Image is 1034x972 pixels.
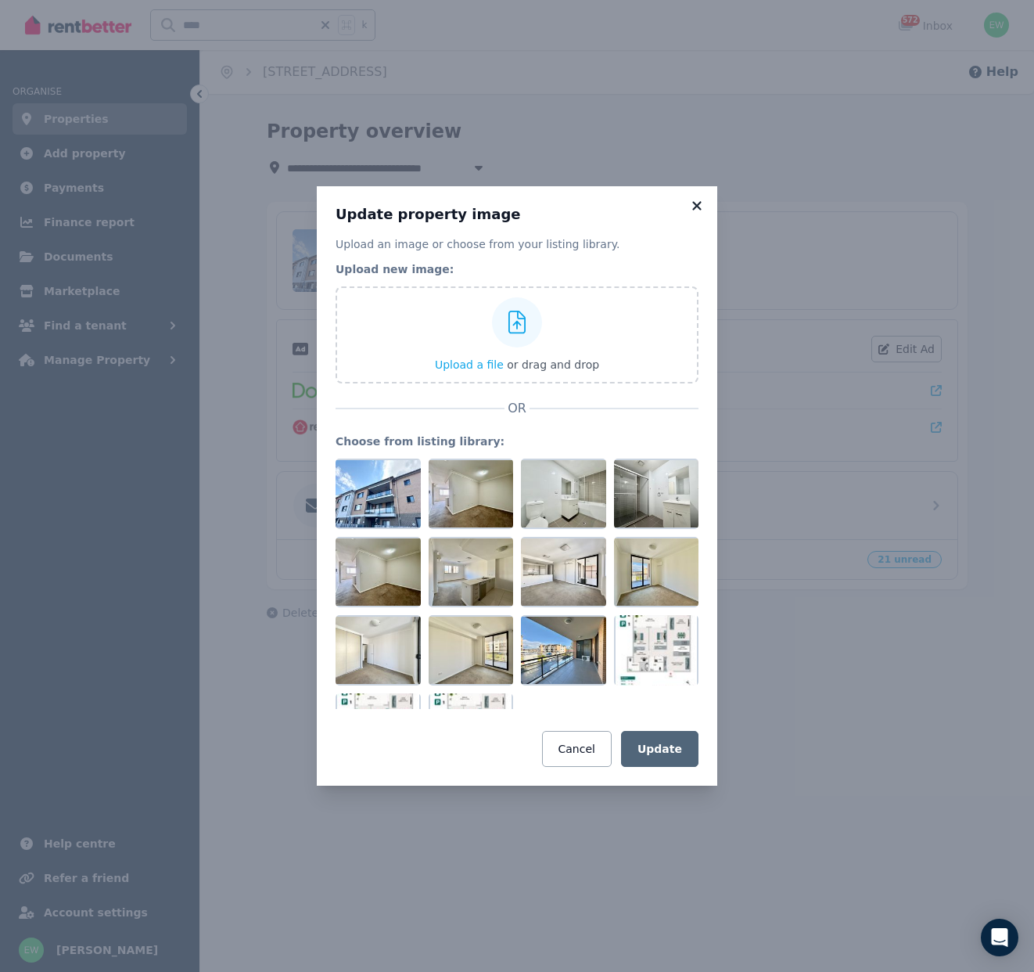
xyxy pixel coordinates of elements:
[336,205,698,224] h3: Update property image
[542,731,612,767] button: Cancel
[336,434,698,449] legend: Choose from listing library:
[621,731,698,767] button: Update
[336,236,698,252] p: Upload an image or choose from your listing library.
[507,358,599,371] span: or drag and drop
[336,261,698,277] legend: Upload new image:
[435,358,504,371] span: Upload a file
[504,399,530,418] span: OR
[435,357,599,373] button: Upload a file or drag and drop
[981,919,1018,956] div: Open Intercom Messenger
